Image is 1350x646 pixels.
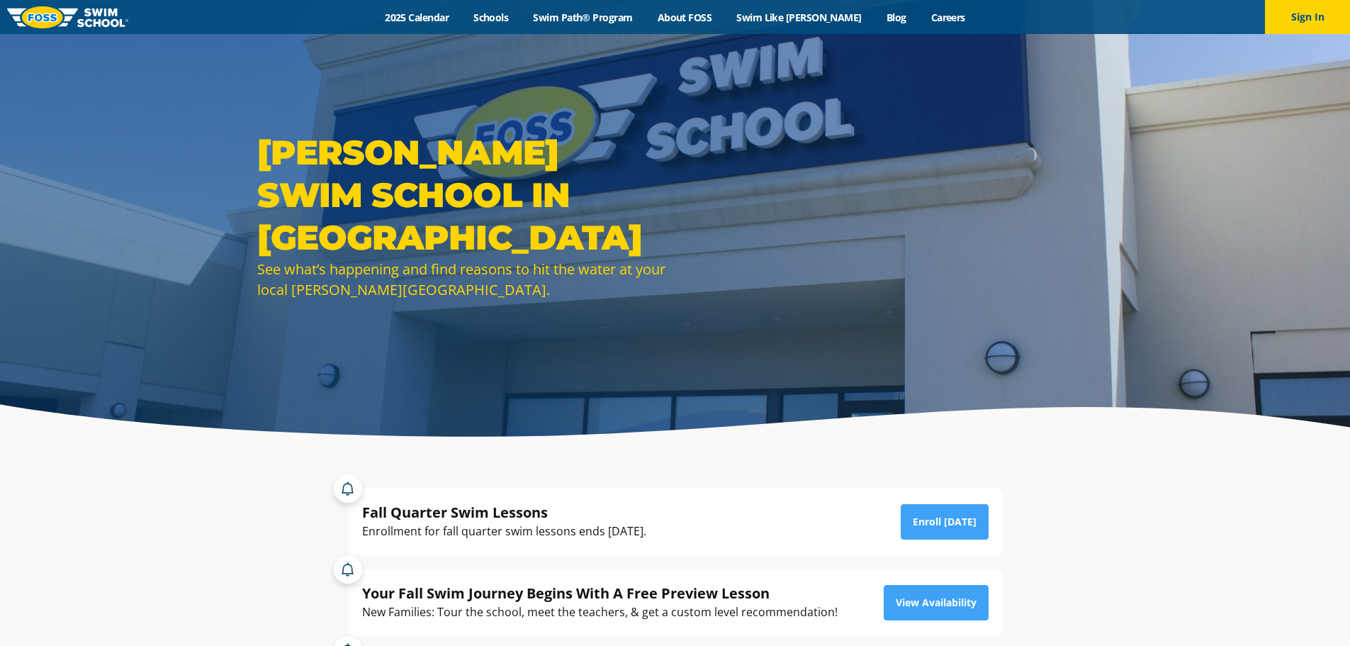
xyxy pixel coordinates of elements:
a: About FOSS [645,11,724,24]
a: Blog [874,11,918,24]
div: Your Fall Swim Journey Begins With A Free Preview Lesson [362,584,838,603]
div: Fall Quarter Swim Lessons [362,503,646,522]
div: New Families: Tour the school, meet the teachers, & get a custom level recommendation! [362,603,838,622]
a: Swim Path® Program [521,11,645,24]
img: FOSS Swim School Logo [7,6,128,28]
a: Swim Like [PERSON_NAME] [724,11,874,24]
a: Schools [461,11,521,24]
a: Enroll [DATE] [901,504,989,540]
div: See what’s happening and find reasons to hit the water at your local [PERSON_NAME][GEOGRAPHIC_DATA]. [257,259,668,300]
div: Enrollment for fall quarter swim lessons ends [DATE]. [362,522,646,541]
h1: [PERSON_NAME] Swim School in [GEOGRAPHIC_DATA] [257,131,668,259]
a: 2025 Calendar [373,11,461,24]
a: Careers [918,11,977,24]
a: View Availability [884,585,989,620]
